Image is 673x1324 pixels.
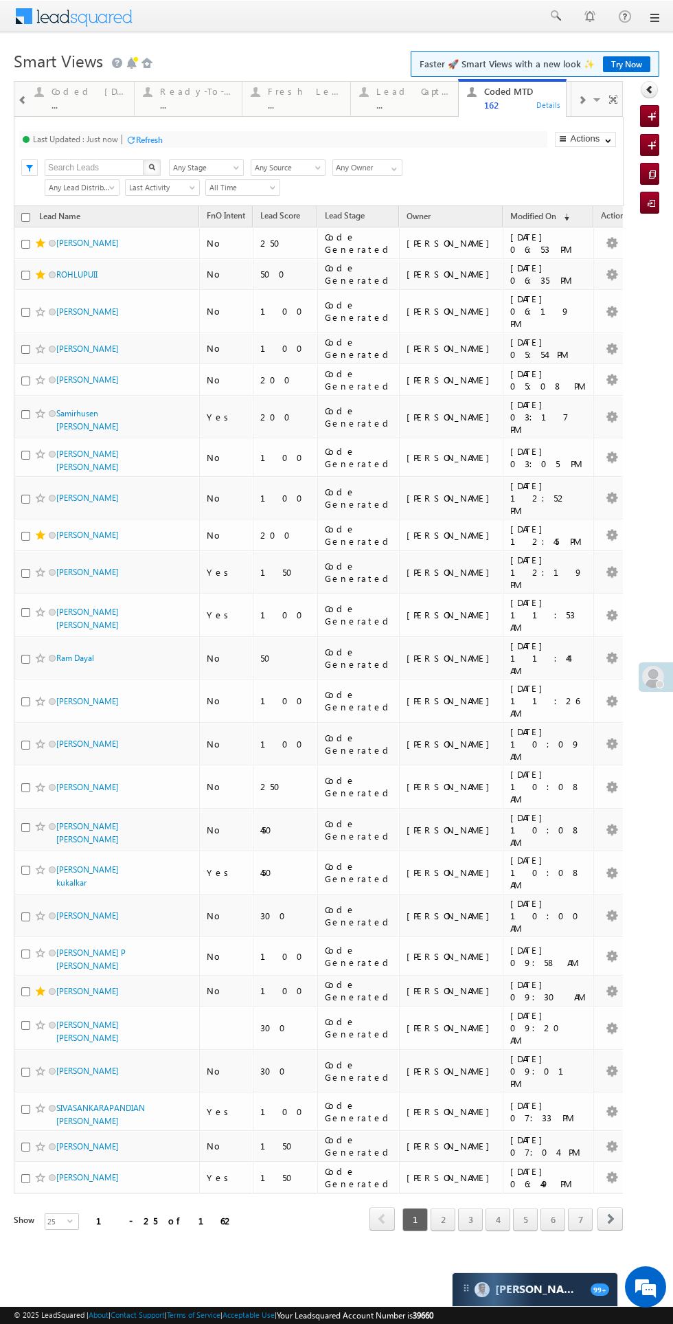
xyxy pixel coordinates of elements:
textarea: Type your message and hit 'Enter' [18,127,251,412]
div: Code Generated [325,944,393,969]
div: 1 - 25 of 162 [96,1213,234,1228]
a: Any Lead Distribution [45,179,119,196]
a: [PERSON_NAME] [56,530,119,540]
div: [PERSON_NAME] [407,268,497,280]
a: Any Stage [169,159,244,176]
input: Type to Search [332,159,402,176]
div: Lead Stage Filter [169,159,244,176]
div: [PERSON_NAME] [407,824,497,836]
div: 250 [260,237,311,249]
div: [PERSON_NAME] [407,305,497,317]
a: [PERSON_NAME] [56,739,119,749]
div: [DATE] 05:54 PM [510,336,587,361]
a: Lead Score [253,208,307,226]
div: Code Generated [325,299,393,324]
div: Yes [207,1106,247,1118]
a: Any Source [251,159,326,176]
div: [PERSON_NAME] [407,342,497,355]
div: [PERSON_NAME] [407,985,497,997]
img: Search [148,164,155,170]
img: carter-drag [461,1283,472,1294]
a: [PERSON_NAME] [56,344,119,354]
span: Your Leadsquared Account Number is [277,1310,433,1321]
div: Code Generated [325,860,393,885]
a: [PERSON_NAME] [56,1141,119,1152]
div: Code Generated [325,774,393,799]
a: [PERSON_NAME] [56,238,119,248]
a: Try Now [603,56,650,72]
a: Samirhusen [PERSON_NAME] [56,408,119,431]
a: Fresh Leads... [242,82,351,116]
div: No [207,652,247,664]
div: Code Generated [325,405,393,429]
div: 100 [260,492,311,504]
a: Last Activity [125,179,200,196]
div: No [207,374,247,386]
div: [DATE] 12:45 PM [510,523,587,548]
a: [PERSON_NAME] [56,567,119,577]
span: © 2025 LeadSquared | | | | | [14,1309,433,1322]
div: [DATE] 12:52 PM [510,480,587,517]
a: Coded [DATE]... [25,82,135,116]
div: Yes [207,411,247,423]
div: Chat with us now [71,72,231,90]
div: [PERSON_NAME] [407,529,497,541]
div: ... [160,100,234,110]
div: 100 [260,305,311,317]
a: [PERSON_NAME] [PERSON_NAME] [56,821,119,844]
div: 300 [260,910,311,922]
a: Ready-To-Close View... [134,82,243,116]
div: [PERSON_NAME] [407,609,497,621]
div: No [207,950,247,963]
div: [PERSON_NAME] [407,781,497,793]
span: Owner [407,211,431,221]
a: [PERSON_NAME] [PERSON_NAME] [56,607,119,630]
a: [PERSON_NAME] [56,910,119,921]
div: No [207,529,247,541]
div: No [207,824,247,836]
div: 50 [260,652,311,664]
span: Faster 🚀 Smart Views with a new look ✨ [420,57,650,71]
div: [PERSON_NAME] [407,374,497,386]
div: 100 [260,738,311,750]
div: [DATE] 10:08 AM [510,768,587,805]
div: Code Generated [325,523,393,548]
a: [PERSON_NAME] [56,374,119,385]
div: Code Generated [325,646,393,671]
div: No [207,695,247,707]
a: next [597,1209,623,1231]
span: Actions [594,208,635,226]
span: FnO Intent [207,210,245,221]
div: [PERSON_NAME] [407,566,497,579]
div: Code Generated [325,262,393,287]
div: [PERSON_NAME] [407,738,497,750]
div: 150 [260,1171,311,1184]
div: No [207,738,247,750]
div: Refresh [136,135,163,145]
a: Show All Items [384,160,401,174]
div: Coded [DATE] [52,86,126,97]
div: [DATE] 09:01 PM [510,1053,587,1090]
span: 39660 [413,1310,433,1321]
div: Code Generated [325,978,393,1003]
div: 200 [260,411,311,423]
div: [DATE] 09:58 AM [510,944,587,969]
div: [DATE] 03:05 PM [510,445,587,470]
div: Minimize live chat window [225,7,258,40]
a: 5 [513,1208,538,1231]
a: [PERSON_NAME] [56,1066,119,1076]
div: 100 [260,950,311,963]
input: Search Leads [45,159,144,176]
a: 3 [458,1208,483,1231]
span: Smart Views [14,49,103,71]
div: Code Generated [325,1016,393,1040]
div: Yes [207,866,247,879]
div: [DATE] 12:19 PM [510,554,587,591]
div: ... [268,100,342,110]
div: No [207,985,247,997]
div: No [207,1140,247,1152]
a: [PERSON_NAME] P [PERSON_NAME] [56,947,126,971]
div: No [207,451,247,464]
div: [DATE] 11:26 AM [510,682,587,719]
a: [PERSON_NAME] [56,782,119,792]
